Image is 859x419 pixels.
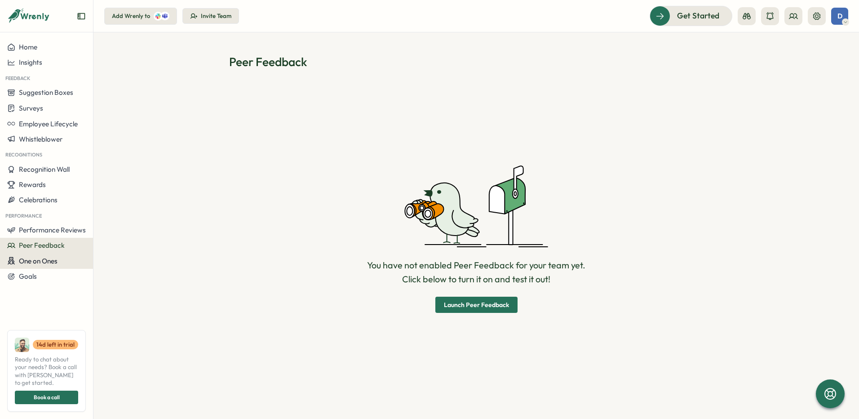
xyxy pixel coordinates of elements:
[34,391,60,404] span: Book a call
[19,58,42,67] span: Insights
[19,196,58,204] span: Celebrations
[19,272,37,281] span: Goals
[367,259,585,286] p: You have not enabled Peer Feedback for your team yet. Click below to turn it on and test it out!
[104,8,177,25] button: Add Wrenly to
[19,43,37,51] span: Home
[19,120,78,128] span: Employee Lifecycle
[19,241,65,250] span: Peer Feedback
[15,356,78,387] span: Ready to chat about your needs? Book a call with [PERSON_NAME] to get started.
[229,54,723,70] h1: Peer Feedback
[19,88,73,97] span: Suggestion Boxes
[831,8,848,25] button: D
[19,257,58,265] span: One on Ones
[19,104,43,112] span: Surveys
[19,135,62,143] span: Whistleblower
[650,6,732,26] button: Get Started
[435,297,518,313] button: Launch Peer Feedback
[19,180,46,189] span: Rewards
[15,391,78,404] button: Book a call
[33,340,78,350] a: 14d left in trial
[15,338,29,352] img: Ali Khan
[444,302,509,308] span: Launch Peer Feedback
[19,226,86,234] span: Performance Reviews
[201,12,231,20] div: Invite Team
[837,12,842,20] span: D
[19,165,70,174] span: Recognition Wall
[112,12,150,20] div: Add Wrenly to
[77,12,86,21] button: Expand sidebar
[677,10,719,22] span: Get Started
[182,8,239,24] button: Invite Team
